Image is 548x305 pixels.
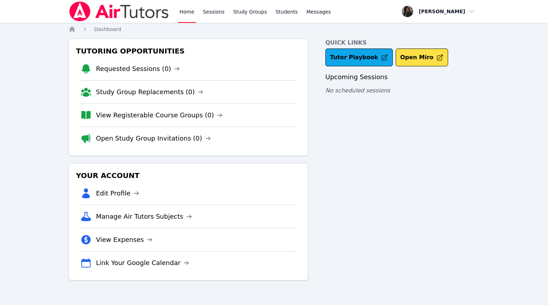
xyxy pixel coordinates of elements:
[396,49,448,66] button: Open Miro
[96,64,180,74] a: Requested Sessions (0)
[96,212,192,222] a: Manage Air Tutors Subjects
[94,26,121,32] span: Dashboard
[325,39,479,47] h4: Quick Links
[96,133,211,143] a: Open Study Group Invitations (0)
[68,1,169,21] img: Air Tutors
[96,87,203,97] a: Study Group Replacements (0)
[94,26,121,33] a: Dashboard
[68,26,479,33] nav: Breadcrumb
[96,110,223,120] a: View Registerable Course Groups (0)
[325,72,479,82] h3: Upcoming Sessions
[306,8,331,15] span: Messages
[96,188,139,198] a: Edit Profile
[96,235,152,245] a: View Expenses
[75,169,302,182] h3: Your Account
[325,49,393,66] a: Tutor Playbook
[75,45,302,57] h3: Tutoring Opportunities
[96,258,189,268] a: Link Your Google Calendar
[325,87,390,94] span: No scheduled sessions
